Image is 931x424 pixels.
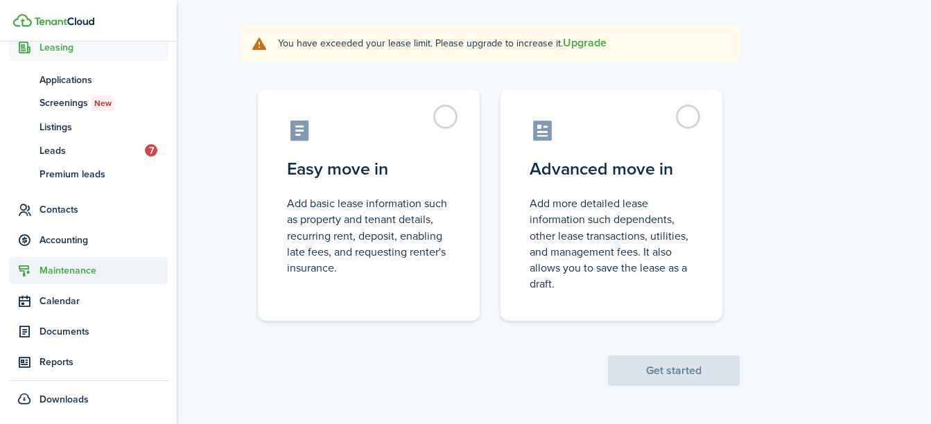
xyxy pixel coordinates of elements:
span: Maintenance [40,263,168,278]
a: Applications [9,68,168,91]
control-radio-card-description: Add basic lease information such as property and tenant details, recurring rent, deposit, enablin... [287,195,451,276]
control-radio-card-title: Easy move in [287,157,451,182]
span: Screenings [40,96,168,111]
span: Leads [40,143,145,158]
span: Accounting [40,233,168,247]
i: soft [251,35,268,51]
a: Listings [9,115,168,139]
span: New [94,97,112,109]
explanation-description: You have exceeded your lease limit. Please upgrade to increase it. [278,36,729,51]
span: Applications [40,73,168,87]
span: Calendar [40,294,168,308]
span: Contacts [40,202,168,217]
img: TenantCloud [34,17,94,26]
control-radio-card-description: Add more detailed lease information such dependents, other lease transactions, utilities, and man... [530,195,693,292]
span: Reports [40,355,168,369]
span: Documents [40,324,168,339]
span: Leasing [40,40,168,55]
span: 7 [145,144,157,157]
a: Leads7 [9,139,168,162]
button: Upgrade [563,37,607,49]
a: Reports [9,348,168,376]
a: Premium leads [9,162,168,186]
span: Premium leads [40,167,168,182]
span: Listings [40,120,168,134]
img: TenantCloud [13,14,32,27]
control-radio-card-title: Advanced move in [530,157,693,182]
span: Downloads [40,392,89,407]
a: ScreeningsNew [9,91,168,115]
